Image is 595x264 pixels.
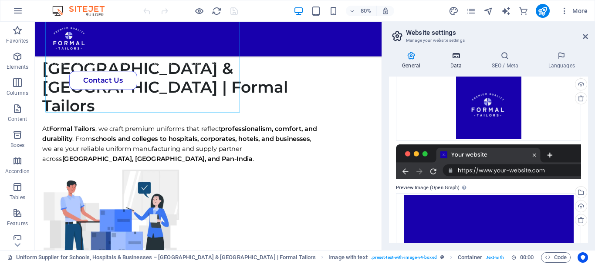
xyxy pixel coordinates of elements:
span: . text-with-image-box [486,252,527,263]
button: Code [541,252,571,263]
button: commerce [518,6,529,16]
p: Features [7,220,28,227]
p: Elements [7,63,29,70]
h6: Session time [511,252,534,263]
p: Accordion [5,168,30,175]
button: Click here to leave preview mode and continue editing [194,6,204,16]
div: 3-jZeFopY0f0fxsCHFFe80dA-obf1kXTWR-Ry7mLwAmUc2Q.png [396,71,581,141]
p: Content [8,116,27,123]
i: Navigator [483,6,494,16]
i: Publish [538,6,548,16]
label: Preview Image (Open Graph) [396,183,581,193]
h4: Data [437,51,478,70]
h6: 80% [359,6,373,16]
button: 80% [346,6,377,16]
nav: breadcrumb [328,252,547,263]
span: More [560,7,588,15]
h4: General [389,51,437,70]
button: More [557,4,591,18]
i: This element is a customizable preset [440,255,444,260]
p: Columns [7,90,28,97]
span: Click to select. Double-click to edit [458,252,482,263]
h2: Website settings [406,29,588,37]
i: AI Writer [501,6,511,16]
span: Click to select. Double-click to edit [328,252,367,263]
i: Pages (Ctrl+Alt+S) [466,6,476,16]
img: Editor Logo [50,6,115,16]
button: pages [466,6,477,16]
h3: Manage your website settings [406,37,571,44]
button: text_generator [501,6,511,16]
i: Reload page [212,6,222,16]
i: Commerce [518,6,528,16]
button: publish [536,4,550,18]
h4: Languages [535,51,588,70]
button: Usercentrics [578,252,588,263]
p: Boxes [10,142,25,149]
i: Design (Ctrl+Alt+Y) [449,6,459,16]
button: reload [211,6,222,16]
span: : [526,254,527,261]
button: design [449,6,459,16]
p: Favorites [6,37,28,44]
h4: SEO / Meta [478,51,535,70]
span: . preset-text-with-image-v4-boxed [371,252,437,263]
a: Click to cancel selection. Double-click to open Pages [7,252,316,263]
i: On resize automatically adjust zoom level to fit chosen device. [382,7,389,15]
span: 00 00 [520,252,534,263]
p: Tables [10,194,25,201]
span: Code [545,252,567,263]
button: navigator [483,6,494,16]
